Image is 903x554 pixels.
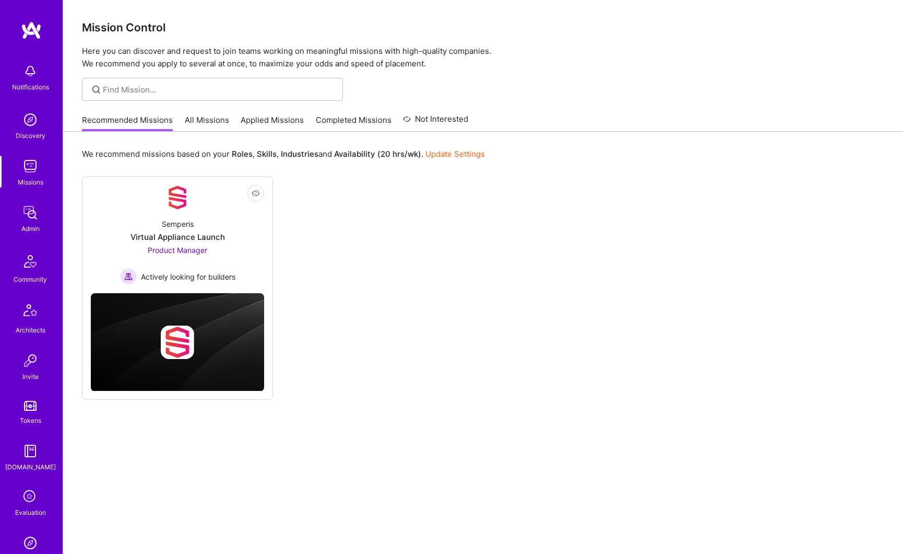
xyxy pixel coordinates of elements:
div: Semperis [162,218,194,229]
b: Industries [281,149,318,159]
img: logo [21,21,42,40]
i: icon EyeClosed [252,189,260,198]
div: Virtual Appliance Launch [130,232,225,243]
b: Skills [257,149,277,159]
a: Applied Missions [241,114,304,132]
h3: Mission Control [82,21,884,34]
i: icon SelectionTeam [20,487,40,507]
div: Tokens [20,415,41,426]
div: Community [14,274,47,285]
a: Completed Missions [316,114,391,132]
a: Recommended Missions [82,114,173,132]
b: Availability (20 hrs/wk) [334,149,421,159]
img: discovery [20,109,41,130]
img: Actively looking for builders [120,268,137,285]
div: Missions [18,177,43,188]
div: Notifications [12,82,49,93]
img: Architects [18,299,43,325]
img: tokens [24,401,37,411]
img: bell [20,61,41,82]
img: Invite [20,350,41,371]
img: Community [18,249,43,274]
div: Discovery [16,130,45,141]
div: [DOMAIN_NAME] [5,461,56,472]
img: guide book [20,441,41,461]
img: cover [91,293,264,391]
a: Company LogoSemperisVirtual Appliance LaunchProduct Manager Actively looking for buildersActively... [91,185,264,285]
img: Company logo [161,326,194,359]
img: admin teamwork [20,202,41,223]
input: Find Mission... [103,84,335,95]
a: All Missions [185,114,229,132]
img: teamwork [20,156,41,177]
div: Invite [22,371,39,382]
a: Update Settings [425,149,485,159]
img: Company Logo [165,185,190,210]
p: Here you can discover and request to join teams working on meaningful missions with high-quality ... [82,45,884,70]
span: Product Manager [148,246,207,255]
a: Not Interested [403,113,468,132]
div: Admin [21,223,40,234]
div: Evaluation [15,507,46,518]
div: Architects [16,325,45,336]
b: Roles [232,149,253,159]
i: icon SearchGrey [90,84,102,96]
p: We recommend missions based on your , , and . [82,148,485,159]
img: Admin Search [20,533,41,553]
span: Actively looking for builders [141,271,235,282]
